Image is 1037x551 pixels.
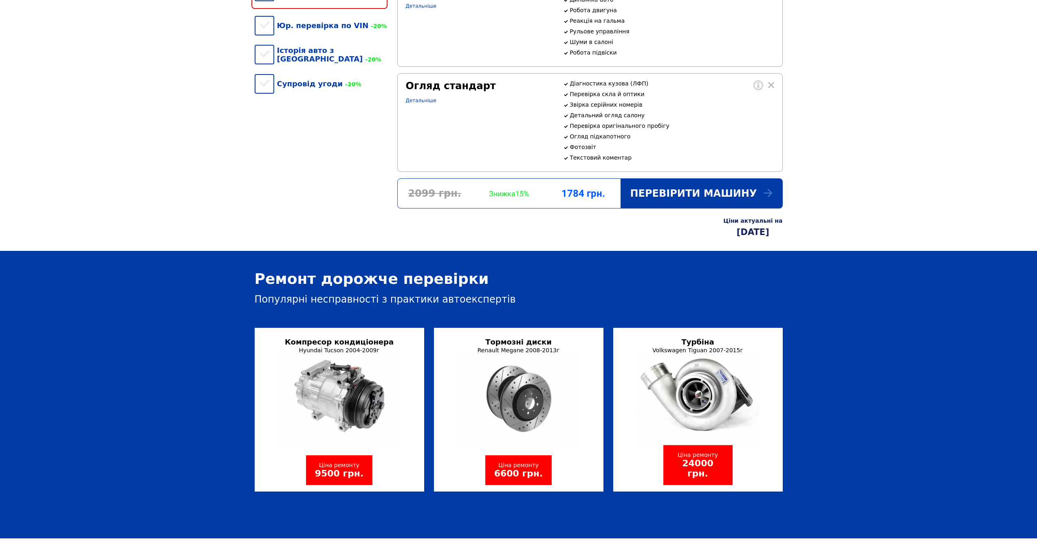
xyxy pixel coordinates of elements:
[494,468,543,479] div: 6600 грн.
[570,39,774,45] p: Шуми в салоні
[570,28,774,35] p: Рульове управління
[621,179,782,208] div: Перевірити машину
[273,338,406,346] div: Компресор кондиціонера
[255,38,387,71] div: Історія авто з [GEOGRAPHIC_DATA]
[570,18,774,24] p: Реакція на гальма
[343,81,361,88] span: -20%
[632,347,764,353] div: Volkswagen Tiguan 2007-2015г
[632,338,764,346] div: Турбіна
[723,227,782,237] div: [DATE]
[406,80,554,92] div: Огляд стандарт
[368,23,387,29] span: -20%
[546,188,620,199] div: 1784 грн.
[494,462,543,468] div: Ціна ремонту
[255,270,783,287] div: Ремонт дорожче перевірки
[570,133,774,140] p: Огляд підкапотного
[570,123,774,129] p: Перевірка оригінального пробігу
[406,3,436,9] a: Детальніше
[255,294,783,305] div: Популярні несправності з практики автоекспертів
[452,338,585,346] div: Тормозні диски
[672,458,724,479] div: 24000 грн.
[570,101,774,108] p: Звірка серійних номерів
[570,144,774,150] p: Фотозвіт
[363,56,381,63] span: -20%
[255,71,387,96] div: Супровід угоди
[398,188,472,199] div: 2099 грн.
[672,452,724,458] div: Ціна ремонту
[273,347,406,353] div: Hyundai Tucson 2004-2009г
[570,154,774,161] p: Текстовий коментар
[570,112,774,119] p: Детальний огляд салону
[570,80,774,87] p: Діагностика кузова (ЛФП)
[570,49,774,56] p: Робота підвіски
[315,468,364,479] div: 9500 грн.
[515,189,529,198] span: 15%
[278,353,401,445] img: condition
[472,189,546,198] div: Знижка
[315,462,364,468] div: Ціна ремонту
[637,353,759,445] img: turbine
[452,347,585,353] div: Renault Megane 2008-2013г
[458,353,580,445] img: disks
[255,13,387,38] div: Юр. перевірка по VIN
[570,91,774,97] p: Перевірка скла й оптики
[406,98,436,103] a: Детальніше
[723,217,782,224] div: Ціни актуальні на
[570,7,774,13] p: Робота двигуна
